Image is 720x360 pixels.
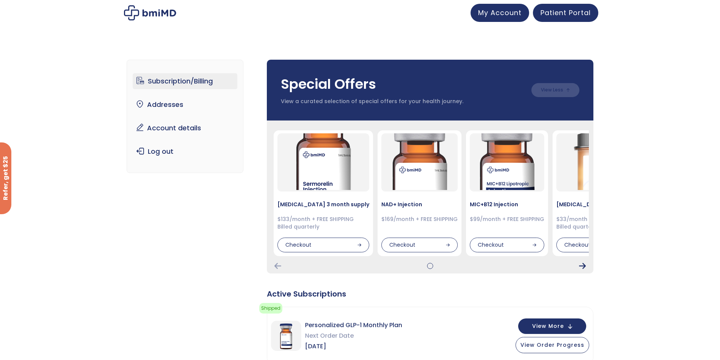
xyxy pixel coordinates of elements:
[133,97,237,113] a: Addresses
[133,144,237,159] a: Log out
[274,263,281,269] div: Previous Card
[381,238,458,253] div: Checkout
[518,318,586,334] button: View More
[281,75,524,94] h3: Special Offers
[579,263,586,269] div: Next Card
[520,341,584,349] span: View Order Progress
[133,73,237,89] a: Subscription/Billing
[259,303,282,314] span: Shipped
[277,201,369,208] h4: [MEDICAL_DATA] 3 month supply
[471,4,529,22] a: My Account
[277,238,369,253] div: Checkout
[281,98,524,105] p: View a curated selection of special offers for your health journey.
[533,4,598,22] a: Patient Portal
[532,324,564,329] span: View More
[470,201,544,208] h4: MIC+B12 Injection
[381,201,458,208] h4: NAD+ Injection
[470,216,544,223] div: $99/month + FREE SHIPPING
[470,238,544,253] div: Checkout
[305,320,402,331] span: Personalized GLP-1 Monthly Plan
[381,216,458,223] div: $169/month + FREE SHIPPING
[305,341,402,352] span: [DATE]
[267,289,593,299] div: Active Subscriptions
[277,216,369,230] div: $133/month + FREE SHIPPING Billed quarterly
[391,133,448,190] img: NAD Injection
[556,238,648,253] div: Checkout
[305,331,402,341] span: Next Order Date
[133,120,237,136] a: Account details
[124,5,176,20] img: My account
[556,201,648,208] h4: [MEDICAL_DATA] 3 Month Supply
[516,337,589,353] button: View Order Progress
[478,8,522,17] span: My Account
[127,60,243,173] nav: Account pages
[556,216,648,230] div: $33/month + FREE SHIPPING Billed quarterly
[540,8,591,17] span: Patient Portal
